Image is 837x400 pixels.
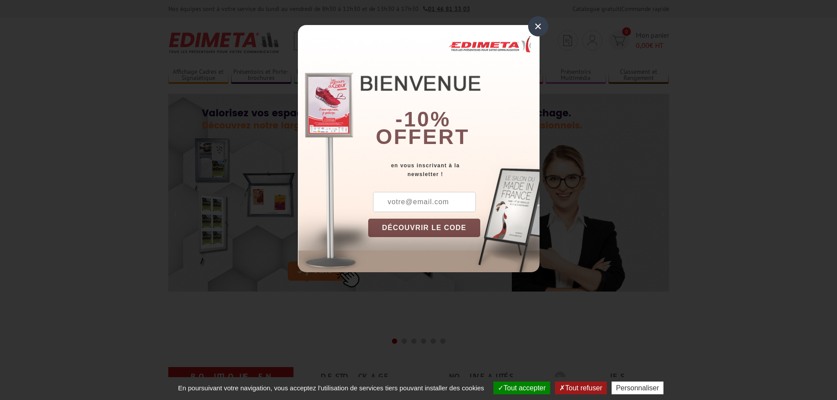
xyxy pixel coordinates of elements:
[376,125,470,148] font: offert
[395,108,451,131] b: -10%
[528,16,548,36] div: ×
[493,382,550,394] button: Tout accepter
[555,382,606,394] button: Tout refuser
[174,384,489,392] span: En poursuivant votre navigation, vous acceptez l'utilisation de services tiers pouvant installer ...
[368,219,481,237] button: DÉCOUVRIR LE CODE
[368,161,540,179] div: en vous inscrivant à la newsletter !
[612,382,663,394] button: Personnaliser (fenêtre modale)
[373,192,476,212] input: votre@email.com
